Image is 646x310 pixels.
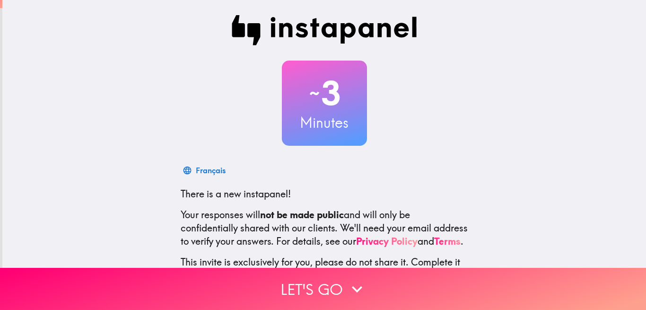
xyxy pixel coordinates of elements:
span: ~ [308,79,321,107]
b: not be made public [260,209,344,221]
a: Terms [434,235,461,247]
a: Privacy Policy [356,235,418,247]
h3: Minutes [282,113,367,133]
span: There is a new instapanel! [181,188,291,200]
img: Instapanel [232,15,417,45]
p: This invite is exclusively for you, please do not share it. Complete it soon because spots are li... [181,256,468,282]
div: Français [196,164,226,177]
h2: 3 [282,74,367,113]
p: Your responses will and will only be confidentially shared with our clients. We'll need your emai... [181,208,468,248]
button: Français [181,161,229,180]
